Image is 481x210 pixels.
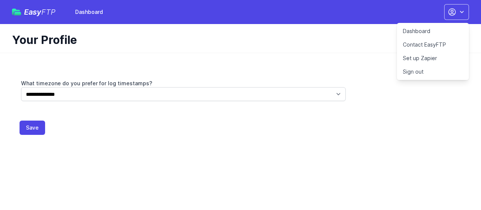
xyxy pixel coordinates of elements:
[12,9,21,15] img: easyftp_logo.png
[20,121,45,135] button: Save
[397,38,469,51] a: Contact EasyFTP
[397,65,469,79] a: Sign out
[21,80,346,87] label: What timezone do you prefer for log timestamps?
[71,5,107,19] a: Dashboard
[24,8,56,16] span: Easy
[397,51,469,65] a: Set up Zapier
[12,8,56,16] a: EasyFTP
[12,33,463,47] h1: Your Profile
[41,8,56,17] span: FTP
[397,24,469,38] a: Dashboard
